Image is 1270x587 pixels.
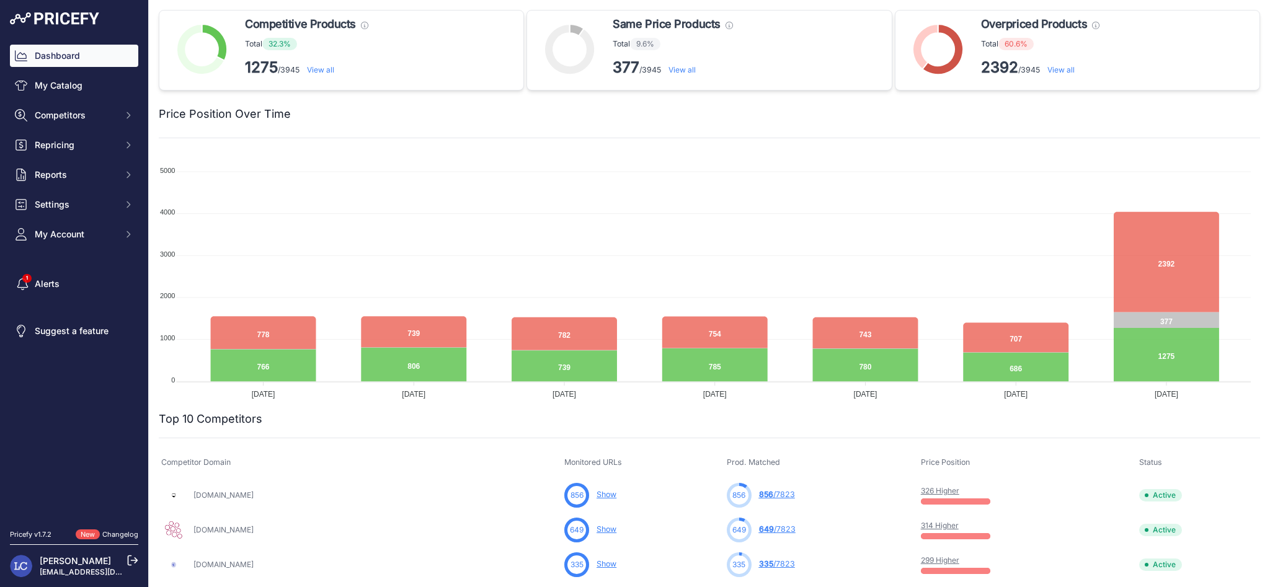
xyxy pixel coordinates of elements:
strong: 1275 [245,58,278,76]
h2: Top 10 Competitors [159,410,262,428]
span: 9.6% [630,38,660,50]
span: Overpriced Products [981,15,1087,33]
strong: 2392 [981,58,1018,76]
tspan: 2000 [160,292,175,299]
div: Pricefy v1.7.2 [10,529,51,540]
tspan: [DATE] [553,390,576,399]
a: Changelog [102,530,138,539]
span: 32.3% [262,38,297,50]
button: Settings [10,193,138,216]
a: Alerts [10,273,138,295]
a: 299 Higher [921,555,959,565]
a: 314 Higher [921,521,959,530]
span: Active [1139,489,1182,501]
p: Total [245,38,368,50]
a: [DOMAIN_NAME] [193,525,254,534]
span: Active [1139,524,1182,536]
a: [DOMAIN_NAME] [193,490,254,500]
span: Monitored URLs [564,457,622,467]
tspan: [DATE] [854,390,877,399]
a: View all [307,65,334,74]
tspan: 4000 [160,208,175,216]
a: 326 Higher [921,486,959,495]
button: Reports [10,164,138,186]
span: New [76,529,100,540]
tspan: 3000 [160,250,175,258]
a: My Catalog [10,74,138,97]
span: Same Price Products [613,15,720,33]
tspan: [DATE] [252,390,275,399]
a: [DOMAIN_NAME] [193,560,254,569]
tspan: [DATE] [703,390,727,399]
span: Price Position [921,457,970,467]
p: /3945 [981,58,1099,77]
strong: 377 [613,58,639,76]
tspan: 0 [171,376,175,384]
nav: Sidebar [10,45,138,514]
a: Show [597,490,616,499]
span: 335 [732,559,745,570]
img: Pricefy Logo [10,12,99,25]
span: Active [1139,558,1182,571]
tspan: [DATE] [1155,390,1178,399]
span: 856 [732,490,745,501]
tspan: 5000 [160,167,175,174]
tspan: [DATE] [1004,390,1028,399]
tspan: [DATE] [402,390,425,399]
span: Status [1139,457,1162,467]
p: /3945 [613,58,732,77]
a: 856/7823 [759,490,795,499]
a: View all [1047,65,1075,74]
span: 649 [759,524,774,534]
p: Total [981,38,1099,50]
span: 856 [571,490,584,501]
span: Settings [35,198,116,211]
span: 649 [570,524,584,536]
button: My Account [10,223,138,245]
a: 649/7823 [759,524,796,534]
p: Total [613,38,732,50]
span: Competitive Products [245,15,356,33]
a: Show [597,524,616,534]
span: 649 [732,524,746,536]
a: View all [668,65,696,74]
span: Competitor Domain [161,457,231,467]
p: /3945 [245,58,368,77]
span: 60.6% [998,38,1034,50]
a: Dashboard [10,45,138,67]
span: My Account [35,228,116,241]
span: 856 [759,490,773,499]
h2: Price Position Over Time [159,105,291,123]
span: Competitors [35,109,116,121]
a: [PERSON_NAME] [40,555,111,566]
span: Reports [35,169,116,181]
tspan: 1000 [160,334,175,342]
a: 335/7823 [759,559,795,568]
span: 335 [571,559,584,570]
span: 335 [759,559,773,568]
a: [EMAIL_ADDRESS][DOMAIN_NAME] [40,567,169,576]
button: Repricing [10,134,138,156]
button: Competitors [10,104,138,126]
a: Suggest a feature [10,320,138,342]
a: Show [597,559,616,568]
span: Prod. Matched [727,457,780,467]
span: Repricing [35,139,116,151]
